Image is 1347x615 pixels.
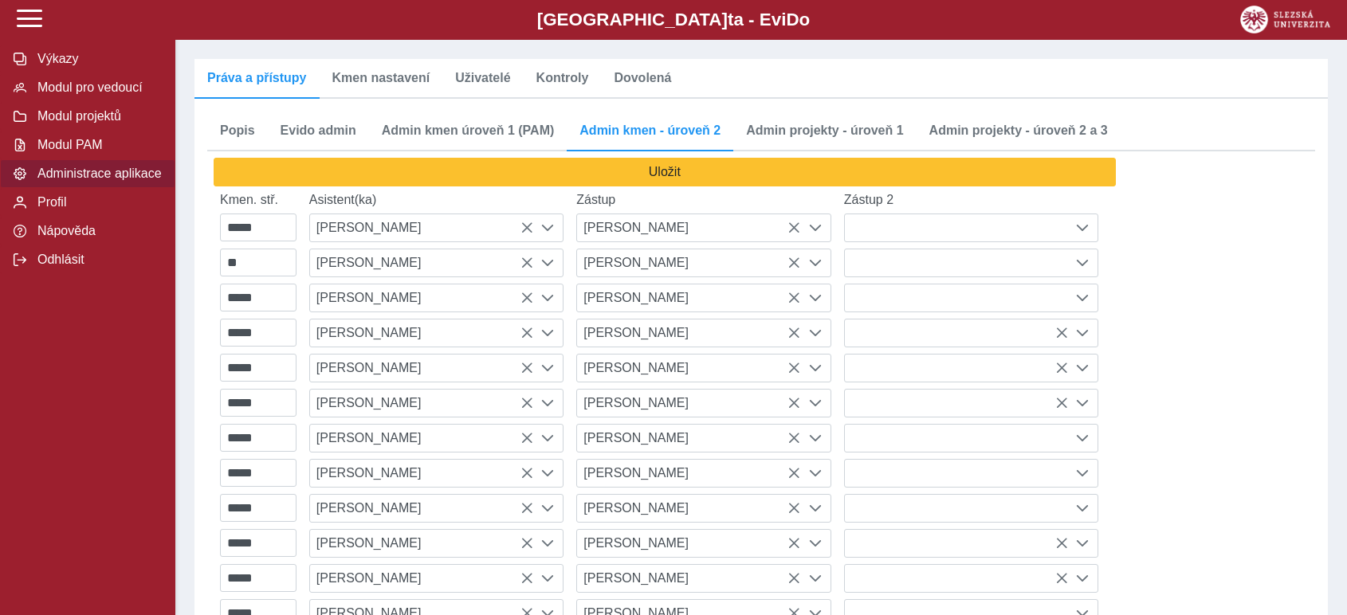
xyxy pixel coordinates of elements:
[310,460,533,487] span: [PERSON_NAME]
[577,495,800,522] span: [PERSON_NAME]
[455,72,510,84] span: Uživatelé
[577,319,800,347] span: [PERSON_NAME]
[310,530,533,557] span: [PERSON_NAME]
[220,124,255,137] span: Popis
[838,186,1105,213] div: Zástup 2
[577,425,800,452] span: [PERSON_NAME]
[33,138,162,152] span: Modul PAM
[579,124,721,137] span: Admin kmen - úroveň 2
[303,186,571,213] div: Asistent(ka)
[310,425,533,452] span: [PERSON_NAME]
[207,72,307,84] span: Práva a přístupy
[33,109,162,123] span: Modul projektů
[33,52,162,66] span: Výkazy
[33,224,162,238] span: Nápověda
[536,72,589,84] span: Kontroly
[33,253,162,267] span: Odhlásit
[310,565,533,592] span: [PERSON_NAME]
[577,390,800,417] span: [PERSON_NAME]
[577,214,800,241] span: [PERSON_NAME]
[310,355,533,382] span: [PERSON_NAME]
[221,165,1109,179] span: Uložit
[382,124,555,137] span: Admin kmen úroveň 1 (PAM)
[799,10,811,29] span: o
[1240,6,1330,33] img: logo_web_su.png
[33,80,162,95] span: Modul pro vedoucí
[48,10,1299,30] b: [GEOGRAPHIC_DATA] a - Evi
[786,10,799,29] span: D
[214,158,1116,186] button: Uložit
[33,195,162,210] span: Profil
[310,284,533,311] span: [PERSON_NAME]
[570,186,838,213] div: Zástup
[929,124,1108,137] span: Admin projekty - úroveň 2 a 3
[577,565,800,592] span: [PERSON_NAME]
[310,319,533,347] span: [PERSON_NAME]
[310,214,533,241] span: [PERSON_NAME]
[577,460,800,487] span: [PERSON_NAME]
[214,186,303,213] div: Kmen. stř.
[310,390,533,417] span: [PERSON_NAME]
[33,166,162,181] span: Administrace aplikace
[746,124,903,137] span: Admin projekty - úroveň 1
[310,495,533,522] span: [PERSON_NAME]
[614,72,671,84] span: Dovolená
[728,10,733,29] span: t
[577,249,800,276] span: [PERSON_NAME]
[310,249,533,276] span: [PERSON_NAME]
[577,284,800,311] span: [PERSON_NAME]
[332,72,430,84] span: Kmen nastavení
[577,530,800,557] span: [PERSON_NAME]
[281,124,356,137] span: Evido admin
[577,355,800,382] span: [PERSON_NAME]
